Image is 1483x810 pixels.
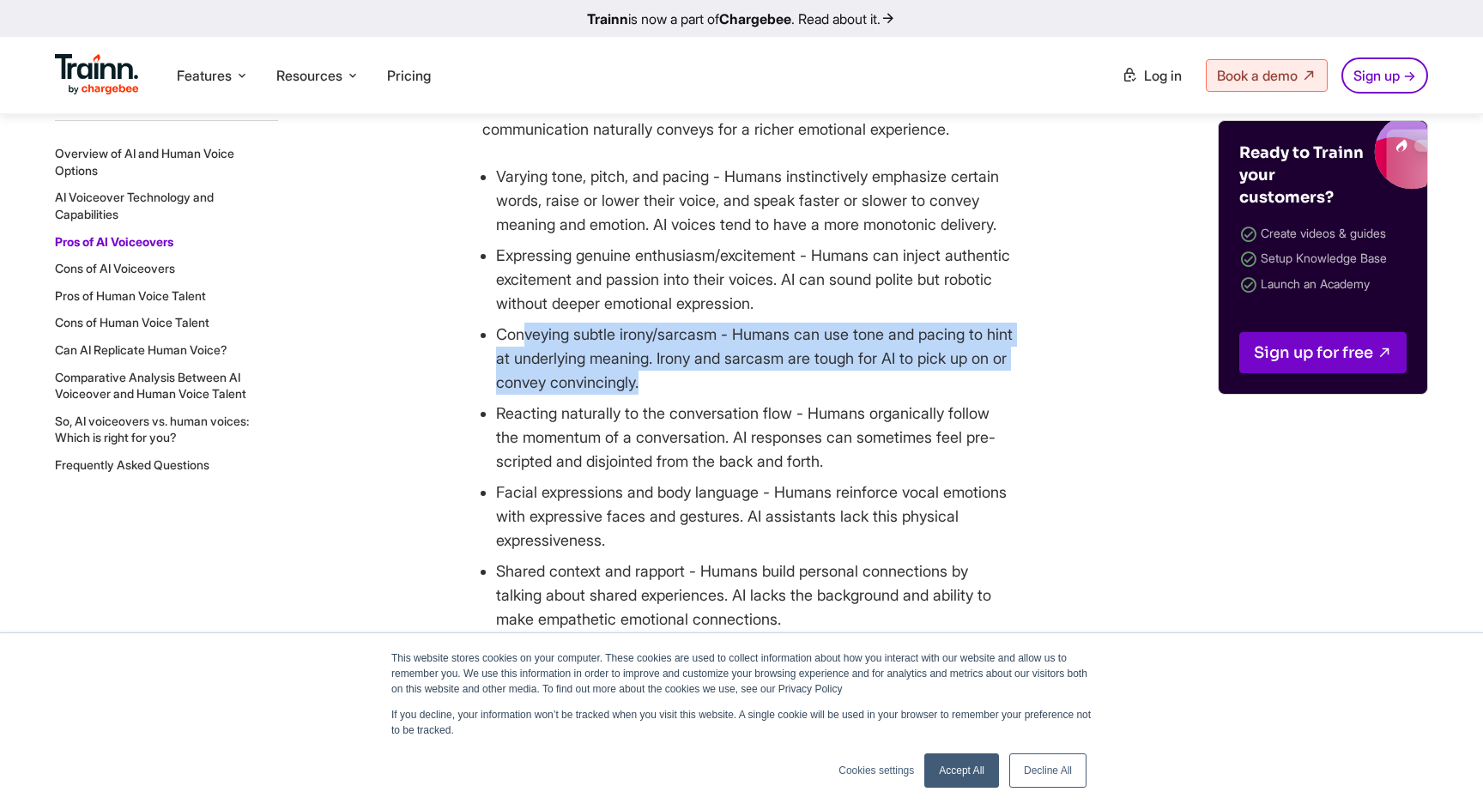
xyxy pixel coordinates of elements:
span: Features [177,66,232,85]
p: This website stores cookies on your computer. These cookies are used to collect information about... [391,650,1092,697]
span: Log in [1144,67,1182,84]
a: Pricing [387,67,431,84]
li: Setup Knowledge Base [1239,247,1407,272]
a: Can AI Replicate Human Voice? [55,342,227,357]
a: Overview of AI and Human Voice Options [55,146,234,178]
a: Pros of AI Voiceovers [55,233,173,248]
a: Sign up for free [1239,332,1407,373]
a: Cookies settings [838,763,914,778]
a: Cons of AI Voiceovers [55,261,175,275]
li: Launch an Academy [1239,273,1407,298]
p: If you decline, your information won’t be tracked when you visit this website. A single cookie wi... [391,707,1092,738]
h4: Ready to Trainn your customers? [1239,142,1368,209]
li: Expressing genuine enthusiasm/excitement - Humans can inject authentic excitement and passion int... [496,244,1014,316]
li: Reacting naturally to the conversation flow - Humans organically follow the momentum of a convers... [496,402,1014,474]
li: Conveying subtle irony/sarcasm - Humans can use tone and pacing to hint at underlying meaning. Ir... [496,323,1014,395]
a: Log in [1111,60,1192,91]
span: Book a demo [1217,67,1298,84]
span: Resources [276,66,342,85]
b: Chargebee [719,10,791,27]
a: Accept All [924,753,999,788]
li: Create videos & guides [1239,222,1407,247]
b: Trainn [587,10,628,27]
a: Pros of Human Voice Talent [55,288,206,303]
a: Comparative Analysis Between AI Voiceover and Human Voice Talent [55,369,246,401]
a: So, AI voiceovers vs. human voices: Which is right for you? [55,414,249,445]
img: Trainn blogs [1254,121,1427,190]
li: Facial expressions and body language - Humans reinforce vocal emotions with expressive faces and ... [496,481,1014,553]
li: Shared context and rapport - Humans build personal connections by talking about shared experience... [496,559,1014,632]
li: Varying tone, pitch, and pacing - Humans instinctively emphasize certain words, raise or lower th... [496,165,1014,237]
a: Cons of Human Voice Talent [55,315,209,329]
a: AI Voiceover Technology and Capabilities [55,190,214,221]
a: Frequently Asked Questions [55,457,209,472]
img: Trainn Logo [55,54,139,95]
a: Book a demo [1206,59,1328,92]
a: Sign up → [1341,57,1428,94]
a: Decline All [1009,753,1087,788]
